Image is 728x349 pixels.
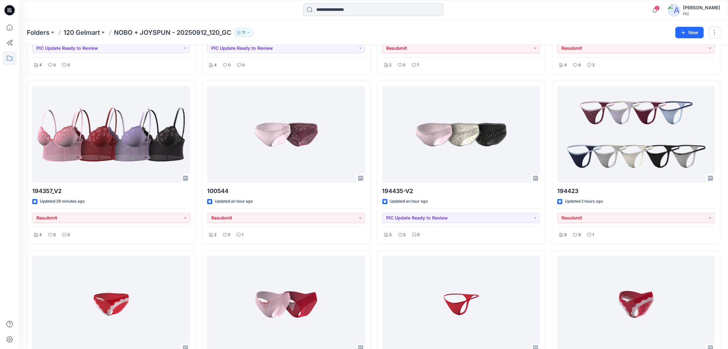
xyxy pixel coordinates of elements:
a: 120 Gelmart [64,28,100,37]
p: 0 [403,62,406,69]
p: 0 [242,62,245,69]
p: 194435-V2 [382,187,540,196]
div: [PERSON_NAME] [683,4,720,11]
span: 3 [655,5,660,11]
button: 11 [234,28,253,37]
p: 0 [228,62,231,69]
p: 1 [242,232,244,238]
p: Updated 2 hours ago [565,198,603,205]
img: avatar [668,4,680,17]
p: Updated an hour ago [215,198,253,205]
a: 100544 [207,86,365,183]
p: 0 [53,232,56,238]
p: 194423 [557,187,715,196]
p: 0 [417,232,420,238]
button: New [675,27,704,38]
p: 4 [564,62,567,69]
p: 11 [242,29,245,36]
p: 9 [564,232,567,238]
p: 2 [214,232,216,238]
p: NOBO + JOYSPUN - 20250912_120_GC [114,28,231,37]
p: 0 [228,232,230,238]
p: Updated an hour ago [390,198,428,205]
a: Folders [27,28,49,37]
p: 2 [389,62,392,69]
div: PIC [683,11,720,16]
p: 1 [592,232,594,238]
p: 4 [39,62,42,69]
p: 4 [39,232,42,238]
p: 0 [67,62,70,69]
p: 0 [53,62,56,69]
p: 100544 [207,187,365,196]
p: 3 [389,232,392,238]
a: 194435-V2 [382,86,540,183]
p: 0 [403,232,406,238]
p: 0 [578,232,581,238]
a: 194423 [557,86,715,183]
p: 0 [67,232,70,238]
p: Updated 29 minutes ago [40,198,85,205]
p: 0 [578,62,581,69]
p: 4 [214,62,217,69]
p: 2 [592,62,595,69]
p: 7 [417,62,419,69]
a: 194357_V2 [32,86,190,183]
p: 194357_V2 [32,187,190,196]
